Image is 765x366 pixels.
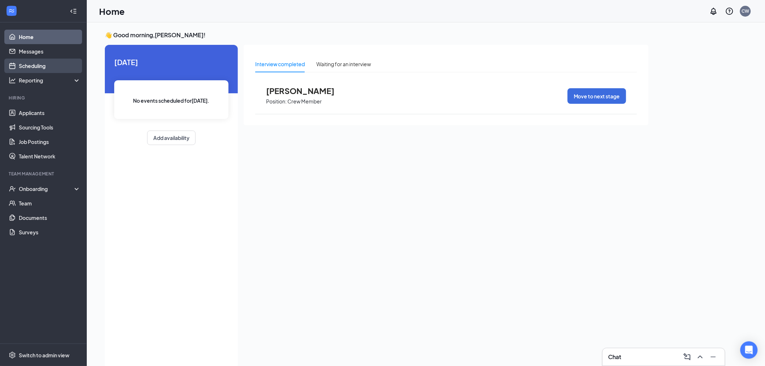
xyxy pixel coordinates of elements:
[114,56,228,68] span: [DATE]
[99,5,125,17] h1: Home
[19,185,74,192] div: Onboarding
[695,351,706,363] button: ChevronUp
[709,7,718,16] svg: Notifications
[266,98,287,105] p: Position:
[19,135,81,149] a: Job Postings
[708,351,719,363] button: Minimize
[8,7,15,14] svg: WorkstreamLogo
[725,7,734,16] svg: QuestionInfo
[19,225,81,239] a: Surveys
[147,131,196,145] button: Add availability
[105,31,649,39] h3: 👋 Good morning, [PERSON_NAME] !
[19,59,81,73] a: Scheduling
[19,30,81,44] a: Home
[19,149,81,163] a: Talent Network
[19,106,81,120] a: Applicants
[709,353,718,361] svg: Minimize
[9,95,79,101] div: Hiring
[9,185,16,192] svg: UserCheck
[683,353,692,361] svg: ComposeMessage
[266,86,346,95] span: [PERSON_NAME]
[19,120,81,135] a: Sourcing Tools
[19,77,81,84] div: Reporting
[9,352,16,359] svg: Settings
[696,353,705,361] svg: ChevronUp
[740,341,758,359] div: Open Intercom Messenger
[608,353,621,361] h3: Chat
[19,352,69,359] div: Switch to admin view
[9,77,16,84] svg: Analysis
[681,351,693,363] button: ComposeMessage
[568,88,626,104] button: Move to next stage
[19,196,81,210] a: Team
[287,98,322,105] p: Crew Member
[19,210,81,225] a: Documents
[316,60,371,68] div: Waiting for an interview
[9,171,79,177] div: Team Management
[742,8,749,14] div: CW
[255,60,305,68] div: Interview completed
[19,44,81,59] a: Messages
[70,8,77,15] svg: Collapse
[133,97,210,105] span: No events scheduled for [DATE] .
